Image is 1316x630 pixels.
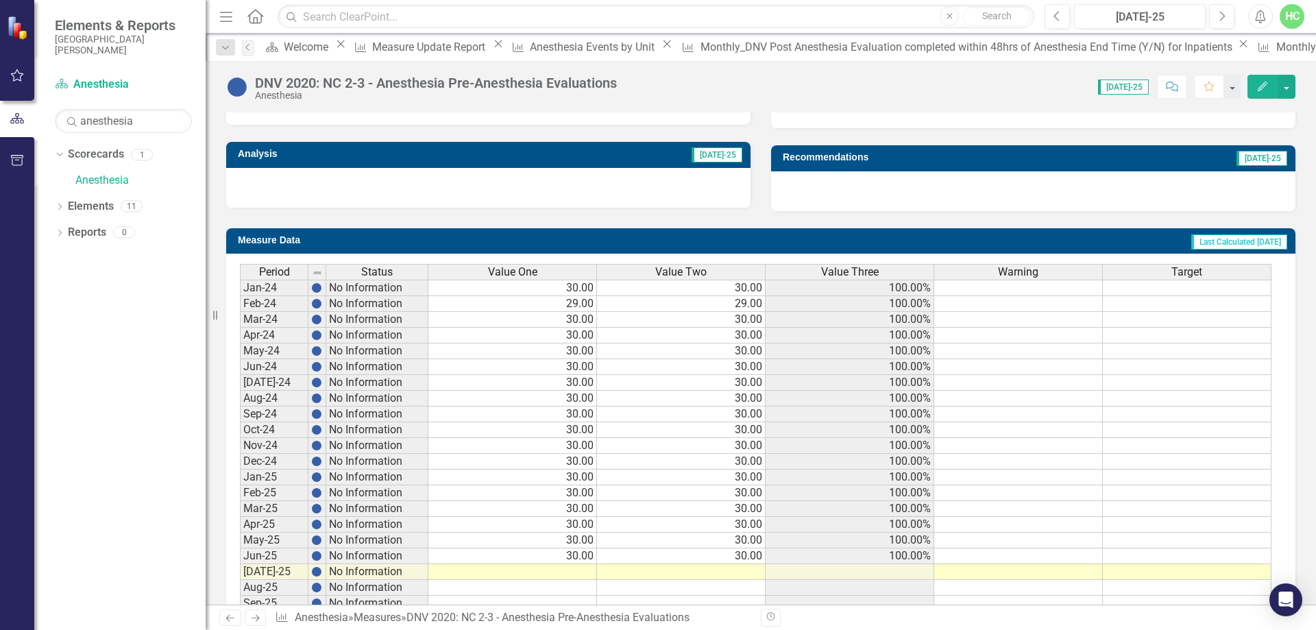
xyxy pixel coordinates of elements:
[240,375,308,391] td: [DATE]-24
[238,235,648,245] h3: Measure Data
[238,149,456,159] h3: Analysis
[311,550,322,561] img: BgCOk07PiH71IgAAAABJRU5ErkJggg==
[55,109,192,133] input: Search Below...
[428,375,597,391] td: 30.00
[326,422,428,438] td: No Information
[240,359,308,375] td: Jun-24
[766,391,934,407] td: 100.00%
[428,438,597,454] td: 30.00
[240,580,308,596] td: Aug-25
[311,456,322,467] img: BgCOk07PiH71IgAAAABJRU5ErkJggg==
[597,517,766,533] td: 30.00
[226,76,248,98] img: No Information
[428,533,597,548] td: 30.00
[6,15,32,40] img: ClearPoint Strategy
[766,517,934,533] td: 100.00%
[240,296,308,312] td: Feb-24
[295,611,348,624] a: Anesthesia
[428,548,597,564] td: 30.00
[75,173,206,189] a: Anesthesia
[311,377,322,388] img: BgCOk07PiH71IgAAAABJRU5ErkJggg==
[240,533,308,548] td: May-25
[311,361,322,372] img: BgCOk07PiH71IgAAAABJRU5ErkJggg==
[428,422,597,438] td: 30.00
[676,38,1234,56] a: Monthly_DNV Post Anesthesia Evaluation completed within 48hrs of Anesthesia End Time (Y/N) for In...
[597,296,766,312] td: 29.00
[597,438,766,454] td: 30.00
[766,343,934,359] td: 100.00%
[326,485,428,501] td: No Information
[428,391,597,407] td: 30.00
[326,328,428,343] td: No Information
[326,375,428,391] td: No Information
[240,391,308,407] td: Aug-24
[240,280,308,296] td: Jan-24
[597,422,766,438] td: 30.00
[1280,4,1304,29] button: HC
[240,454,308,470] td: Dec-24
[311,298,322,309] img: BgCOk07PiH71IgAAAABJRU5ErkJggg==
[311,535,322,546] img: BgCOk07PiH71IgAAAABJRU5ErkJggg==
[240,548,308,564] td: Jun-25
[326,596,428,611] td: No Information
[700,38,1235,56] div: Monthly_DNV Post Anesthesia Evaluation completed within 48hrs of Anesthesia End Time (Y/N) for In...
[597,407,766,422] td: 30.00
[326,454,428,470] td: No Information
[261,38,332,56] a: Welcome
[326,343,428,359] td: No Information
[766,312,934,328] td: 100.00%
[121,201,143,213] div: 11
[766,407,934,422] td: 100.00%
[597,501,766,517] td: 30.00
[597,454,766,470] td: 30.00
[55,34,192,56] small: [GEOGRAPHIC_DATA][PERSON_NAME]
[766,454,934,470] td: 100.00%
[766,438,934,454] td: 100.00%
[428,485,597,501] td: 30.00
[311,393,322,404] img: BgCOk07PiH71IgAAAABJRU5ErkJggg==
[240,485,308,501] td: Feb-25
[766,296,934,312] td: 100.00%
[766,501,934,517] td: 100.00%
[428,501,597,517] td: 30.00
[68,147,124,162] a: Scorecards
[1236,151,1287,166] span: [DATE]-25
[312,267,323,278] img: 8DAGhfEEPCf229AAAAAElFTkSuQmCC
[597,533,766,548] td: 30.00
[326,391,428,407] td: No Information
[240,564,308,580] td: [DATE]-25
[311,330,322,341] img: BgCOk07PiH71IgAAAABJRU5ErkJggg==
[311,598,322,609] img: BgCOk07PiH71IgAAAABJRU5ErkJggg==
[68,199,114,215] a: Elements
[766,375,934,391] td: 100.00%
[113,227,135,239] div: 0
[1269,583,1302,616] div: Open Intercom Messenger
[783,152,1097,162] h3: Recommendations
[311,346,322,356] img: BgCOk07PiH71IgAAAABJRU5ErkJggg==
[311,519,322,530] img: BgCOk07PiH71IgAAAABJRU5ErkJggg==
[428,312,597,328] td: 30.00
[311,566,322,577] img: BgCOk07PiH71IgAAAABJRU5ErkJggg==
[428,328,597,343] td: 30.00
[68,225,106,241] a: Reports
[354,611,401,624] a: Measures
[311,487,322,498] img: BgCOk07PiH71IgAAAABJRU5ErkJggg==
[240,422,308,438] td: Oct-24
[350,38,489,56] a: Measure Update Report
[406,611,690,624] div: DNV 2020: NC 2-3 - Anesthesia Pre-Anesthesia Evaluations
[326,312,428,328] td: No Information
[766,533,934,548] td: 100.00%
[962,7,1031,26] button: Search
[131,149,153,160] div: 1
[597,343,766,359] td: 30.00
[428,470,597,485] td: 30.00
[240,517,308,533] td: Apr-25
[766,359,934,375] td: 100.00%
[240,470,308,485] td: Jan-25
[311,424,322,435] img: BgCOk07PiH71IgAAAABJRU5ErkJggg==
[361,266,393,278] span: Status
[326,533,428,548] td: No Information
[597,280,766,296] td: 30.00
[326,470,428,485] td: No Information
